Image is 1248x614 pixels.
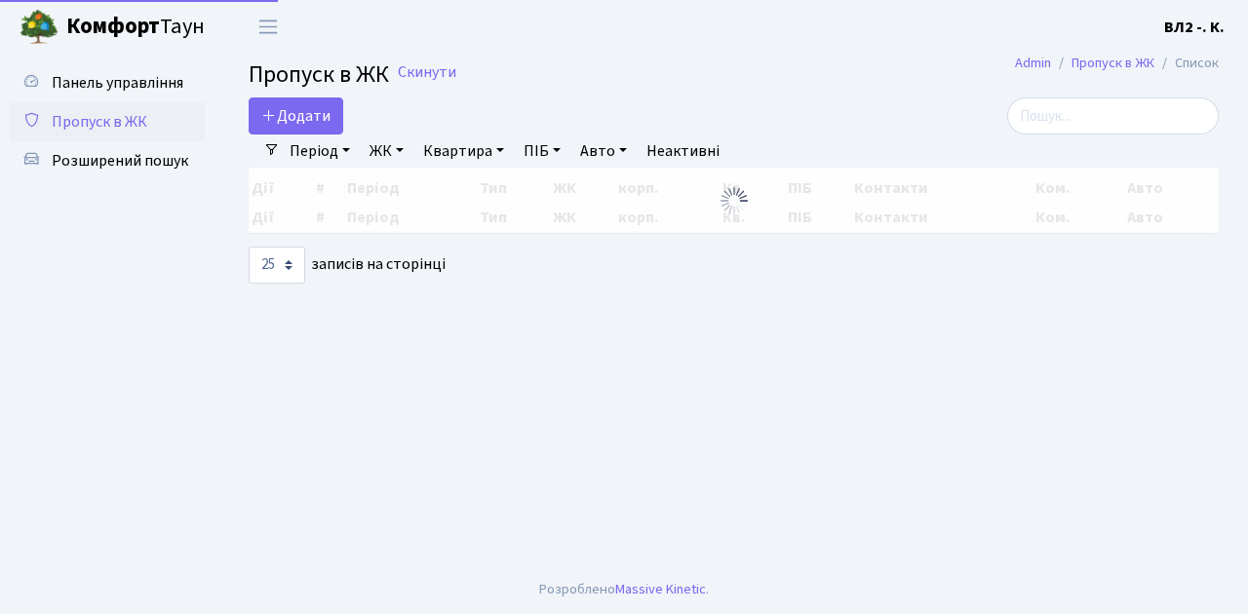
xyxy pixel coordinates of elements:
[1164,17,1225,38] b: ВЛ2 -. К.
[615,579,706,599] a: Massive Kinetic
[1007,97,1219,134] input: Пошук...
[10,63,205,102] a: Панель управління
[516,134,568,168] a: ПІБ
[1072,53,1154,73] a: Пропуск в ЖК
[10,102,205,141] a: Пропуск в ЖК
[249,247,305,284] select: записів на сторінці
[66,11,160,42] b: Комфорт
[52,150,188,172] span: Розширений пошук
[415,134,512,168] a: Квартира
[261,105,331,127] span: Додати
[52,111,147,133] span: Пропуск в ЖК
[539,579,709,600] div: Розроблено .
[10,141,205,180] a: Розширений пошук
[398,63,456,82] a: Скинути
[249,97,343,134] a: Додати
[19,8,58,47] img: logo.png
[249,247,446,284] label: записів на сторінці
[986,43,1248,84] nav: breadcrumb
[1015,53,1051,73] a: Admin
[52,72,183,94] span: Панель управління
[362,134,411,168] a: ЖК
[244,11,292,43] button: Переключити навігацію
[1154,53,1219,74] li: Список
[572,134,635,168] a: Авто
[249,58,389,92] span: Пропуск в ЖК
[282,134,358,168] a: Період
[719,185,750,216] img: Обробка...
[639,134,727,168] a: Неактивні
[66,11,205,44] span: Таун
[1164,16,1225,39] a: ВЛ2 -. К.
